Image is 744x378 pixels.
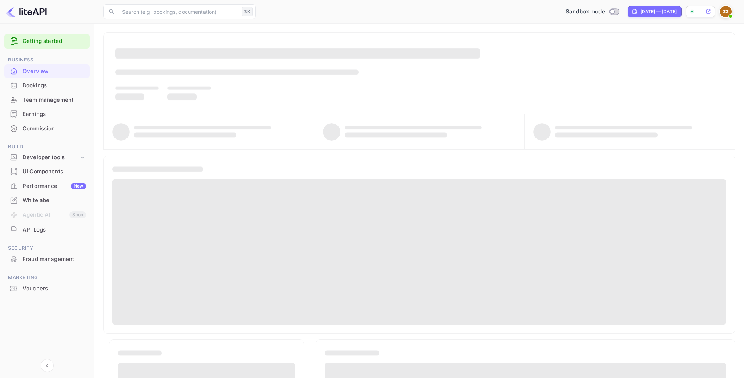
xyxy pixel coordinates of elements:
a: Vouchers [4,282,90,295]
div: Developer tools [4,151,90,164]
div: [DATE] — [DATE] [640,8,677,15]
div: Fraud management [23,255,86,264]
div: Earnings [23,110,86,118]
a: PerformanceNew [4,179,90,193]
div: Bookings [23,81,86,90]
a: Fraud management [4,252,90,266]
div: UI Components [23,168,86,176]
div: Developer tools [23,153,79,162]
div: Overview [23,67,86,76]
div: Bookings [4,79,90,93]
a: Overview [4,64,90,78]
img: Zivorad Zivkovic [720,6,732,17]
span: Business [4,56,90,64]
div: UI Components [4,165,90,179]
div: API Logs [23,226,86,234]
img: LiteAPI logo [6,6,47,17]
div: Team management [4,93,90,107]
a: UI Components [4,165,90,178]
div: Team management [23,96,86,104]
div: Performance [23,182,86,190]
div: Vouchers [23,285,86,293]
span: Security [4,244,90,252]
a: Earnings [4,107,90,121]
div: Vouchers [4,282,90,296]
div: Switch to Production mode [563,8,622,16]
span: Build [4,143,90,151]
a: Commission [4,122,90,135]
a: Team management [4,93,90,106]
span: Marketing [4,274,90,282]
div: Commission [4,122,90,136]
a: API Logs [4,223,90,236]
div: Commission [23,125,86,133]
div: New [71,183,86,189]
button: Collapse navigation [41,359,54,372]
div: Getting started [4,34,90,49]
input: Search (e.g. bookings, documentation) [118,4,239,19]
a: Whitelabel [4,193,90,207]
span: Sandbox mode [566,8,605,16]
div: ⌘K [242,7,253,16]
div: Click to change the date range period [628,6,682,17]
a: Bookings [4,79,90,92]
div: Whitelabel [23,196,86,205]
div: API Logs [4,223,90,237]
a: Getting started [23,37,86,45]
